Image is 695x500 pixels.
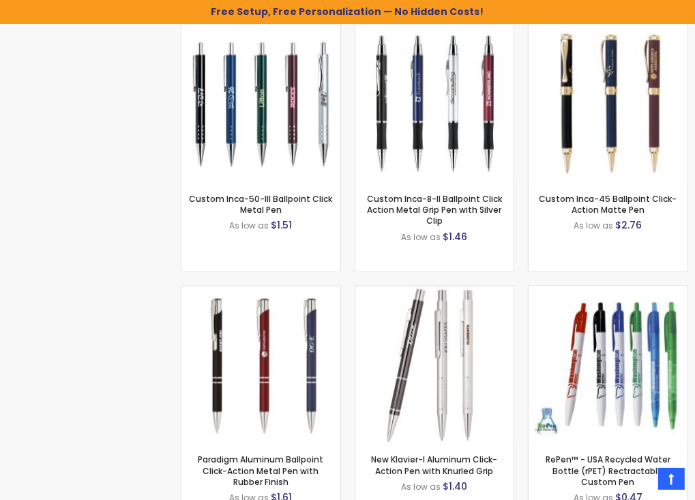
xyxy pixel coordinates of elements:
[229,220,269,231] span: As low as
[355,24,514,35] a: Custom Inca-8-II Ballpoint Click Action Metal Grip Pen with Silver Clip
[529,286,687,445] img: RePen™ - USA Recycled Water Bottle (rPET) Rectractable Custom Pen
[401,482,441,493] span: As low as
[198,454,323,488] a: Paradigm Aluminum Ballpoint Click-Action Metal Pen with Rubber Finish
[401,231,441,243] span: As low as
[529,286,687,297] a: RePen™ - USA Recycled Water Bottle (rPET) Rectractable Custom Pen
[367,193,502,226] a: Custom Inca-8-II Ballpoint Click Action Metal Grip Pen with Silver Clip
[355,25,514,183] img: Custom Inca-8-II Ballpoint Click Action Metal Grip Pen with Silver Clip
[355,286,514,297] a: New Klavier-I Aluminum Click-Action Pen with Knurled Grip
[546,454,670,488] a: RePen™ - USA Recycled Water Bottle (rPET) Rectractable Custom Pen
[355,286,514,445] img: New Klavier-I Aluminum Click-Action Pen with Knurled Grip
[181,24,340,35] a: Custom Inca-50-III Ballpoint Click Metal Pen
[443,480,467,494] span: $1.40
[371,454,497,477] a: New Klavier-I Aluminum Click-Action Pen with Knurled Grip
[181,25,340,183] img: Custom Inca-50-III Ballpoint Click Metal Pen
[181,286,340,297] a: Paradigm Aluminum Ballpoint Click-Action Metal Pen with Rubber Finish
[529,24,687,35] a: Custom Inca-45 Ballpoint Click-Action Matte Pen
[529,25,687,183] img: Custom Inca-45 Ballpoint Click-Action Matte Pen
[658,468,685,490] a: Top
[271,218,292,232] span: $1.51
[189,193,332,216] a: Custom Inca-50-III Ballpoint Click Metal Pen
[181,286,340,445] img: Paradigm Aluminum Ballpoint Click-Action Metal Pen with Rubber Finish
[616,218,642,232] span: $2.76
[539,193,677,216] a: Custom Inca-45 Ballpoint Click-Action Matte Pen
[443,230,467,244] span: $1.46
[574,220,614,231] span: As low as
